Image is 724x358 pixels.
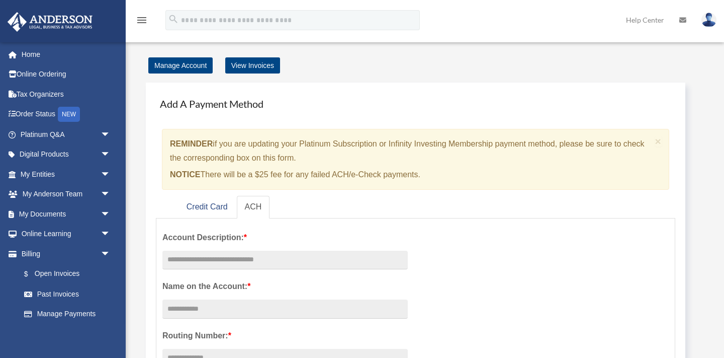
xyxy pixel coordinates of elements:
[156,93,675,115] h4: Add A Payment Method
[136,14,148,26] i: menu
[101,224,121,245] span: arrow_drop_down
[7,184,126,204] a: My Anderson Teamarrow_drop_down
[170,139,213,148] strong: REMINDER
[101,184,121,205] span: arrow_drop_down
[58,107,80,122] div: NEW
[148,57,213,74] a: Manage Account
[162,129,669,190] div: if you are updating your Platinum Subscription or Infinity Investing Membership payment method, p...
[101,164,121,185] span: arrow_drop_down
[7,124,126,145] a: Platinum Q&Aarrow_drop_down
[14,304,121,324] a: Manage Payments
[14,264,126,284] a: $Open Invoices
[101,244,121,264] span: arrow_drop_down
[136,18,148,26] a: menu
[7,244,126,264] a: Billingarrow_drop_down
[7,104,126,125] a: Order StatusNEW
[7,64,126,85] a: Online Ordering
[7,84,126,104] a: Tax Organizers
[7,145,126,165] a: Digital Productsarrow_drop_down
[5,12,96,32] img: Anderson Advisors Platinum Portal
[14,284,126,304] a: Past Invoices
[701,13,716,27] img: User Pic
[237,196,270,219] a: ACH
[168,14,179,25] i: search
[101,124,121,145] span: arrow_drop_down
[101,204,121,225] span: arrow_drop_down
[170,170,200,179] strong: NOTICE
[30,268,35,280] span: $
[655,135,662,147] span: ×
[7,44,126,64] a: Home
[178,196,236,219] a: Credit Card
[655,136,662,147] button: Close
[170,168,651,182] p: There will be a $25 fee for any failed ACH/e-Check payments.
[162,279,408,294] label: Name on the Account:
[7,224,126,244] a: Online Learningarrow_drop_down
[162,329,408,343] label: Routing Number:
[101,145,121,165] span: arrow_drop_down
[7,324,126,344] a: Events Calendar
[7,204,126,224] a: My Documentsarrow_drop_down
[162,231,408,245] label: Account Description:
[7,164,126,184] a: My Entitiesarrow_drop_down
[225,57,280,74] a: View Invoices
